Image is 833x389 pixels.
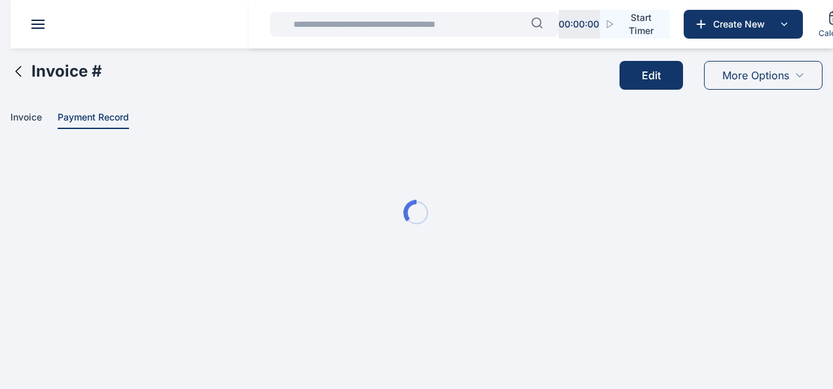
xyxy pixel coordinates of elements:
[684,10,803,39] button: Create New
[620,50,694,100] a: Edit
[58,111,129,125] span: Payment Record
[10,111,42,125] span: Invoice
[708,18,776,31] span: Create New
[31,61,102,82] h2: Invoice #
[600,10,670,39] button: Start Timer
[620,61,683,90] button: Edit
[722,67,789,83] span: More Options
[559,18,599,31] p: 00 : 00 : 00
[623,11,659,37] span: Start Timer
